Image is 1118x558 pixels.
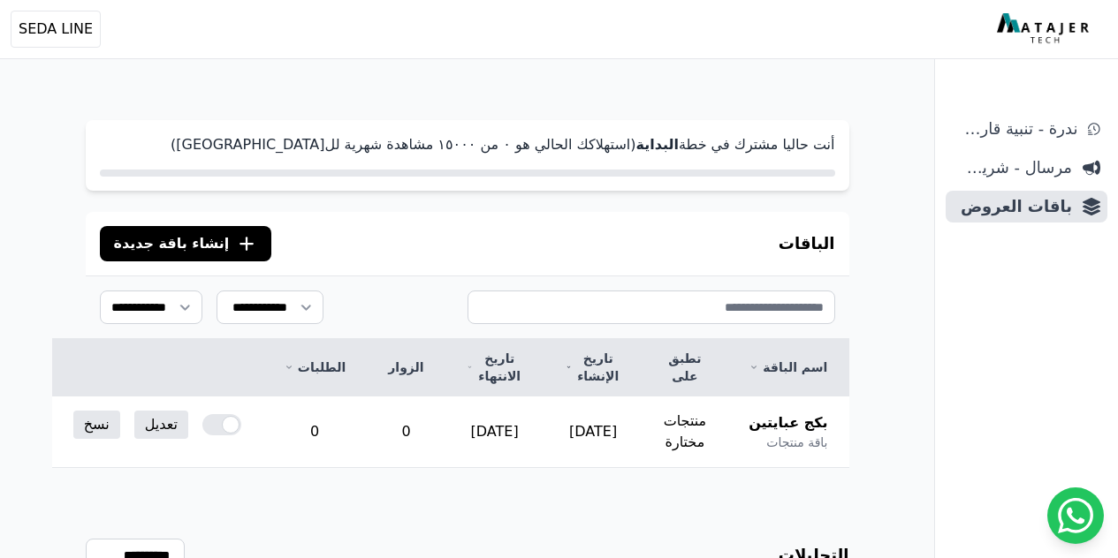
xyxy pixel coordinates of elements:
[566,350,621,385] a: تاريخ الإنشاء
[779,231,835,256] h3: الباقات
[766,434,827,451] span: باقة منتجات
[953,117,1077,141] span: ندرة - تنبية قارب علي النفاذ
[114,233,230,254] span: إنشاء باقة جديدة
[445,396,544,468] td: [DATE]
[367,396,445,468] td: 0
[284,358,346,376] a: الطلبات
[19,19,93,40] span: SEDA LINE
[73,411,120,439] a: نسخ
[134,411,188,439] a: تعديل
[953,155,1072,180] span: مرسال - شريط دعاية
[643,339,728,396] th: تطبق على
[643,396,728,468] td: منتجات مختارة
[997,13,1093,45] img: MatajerTech Logo
[262,396,367,468] td: 0
[467,350,523,385] a: تاريخ الانتهاء
[749,358,827,376] a: اسم الباقة
[635,136,678,153] strong: البداية
[100,226,272,261] button: إنشاء باقة جديدة
[749,412,827,434] span: بكج عبايتين
[100,134,835,155] p: أنت حاليا مشترك في خطة (استهلاكك الحالي هو ۰ من ١٥۰۰۰ مشاهدة شهرية لل[GEOGRAPHIC_DATA])
[367,339,445,396] th: الزوار
[953,194,1072,219] span: باقات العروض
[11,11,101,48] button: SEDA LINE
[544,396,643,468] td: [DATE]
